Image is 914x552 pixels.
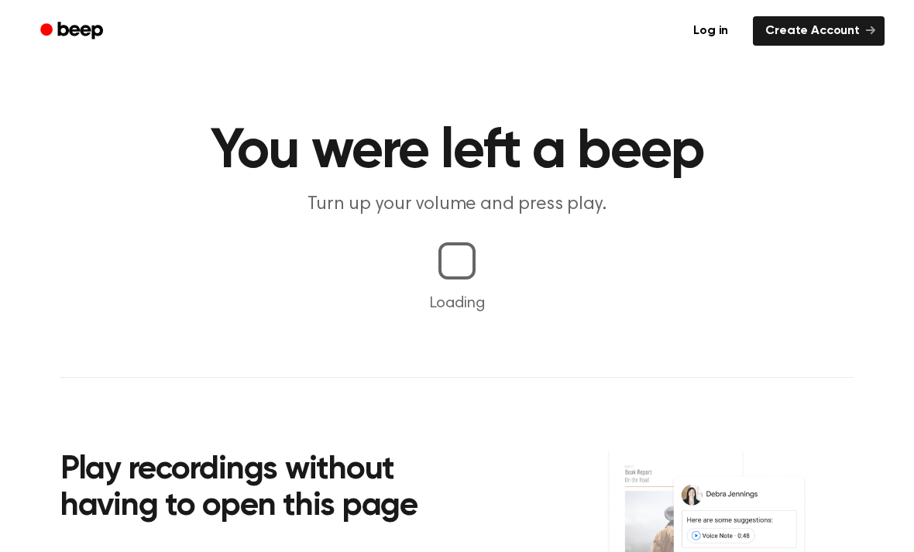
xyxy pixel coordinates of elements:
[19,292,895,315] p: Loading
[60,452,478,526] h2: Play recordings without having to open this page
[60,124,854,180] h1: You were left a beep
[29,16,117,46] a: Beep
[160,192,754,218] p: Turn up your volume and press play.
[678,13,744,49] a: Log in
[753,16,885,46] a: Create Account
